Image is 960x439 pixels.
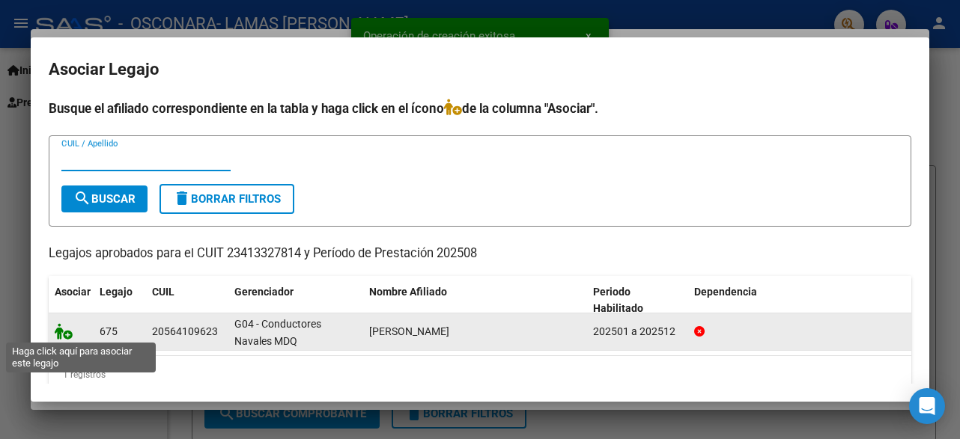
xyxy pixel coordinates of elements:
[49,276,94,325] datatable-header-cell: Asociar
[55,286,91,298] span: Asociar
[593,286,643,315] span: Periodo Habilitado
[49,356,911,393] div: 1 registros
[694,286,757,298] span: Dependencia
[73,192,136,206] span: Buscar
[688,276,912,325] datatable-header-cell: Dependencia
[152,323,218,340] div: 20564109623
[152,286,174,298] span: CUIL
[100,286,133,298] span: Legajo
[363,276,587,325] datatable-header-cell: Nombre Afiliado
[369,325,449,337] span: VALDES ALVARO
[593,323,682,340] div: 202501 a 202512
[61,185,148,212] button: Buscar
[173,189,191,207] mat-icon: delete
[160,184,294,214] button: Borrar Filtros
[146,276,228,325] datatable-header-cell: CUIL
[49,99,911,118] h4: Busque el afiliado correspondiente en la tabla y haga click en el ícono de la columna "Asociar".
[228,276,363,325] datatable-header-cell: Gerenciador
[49,245,911,263] p: Legajos aprobados para el CUIT 23413327814 y Período de Prestación 202508
[369,286,447,298] span: Nombre Afiliado
[73,189,91,207] mat-icon: search
[234,286,294,298] span: Gerenciador
[94,276,146,325] datatable-header-cell: Legajo
[173,192,281,206] span: Borrar Filtros
[234,318,321,347] span: G04 - Conductores Navales MDQ
[587,276,688,325] datatable-header-cell: Periodo Habilitado
[100,325,118,337] span: 675
[49,55,911,84] h2: Asociar Legajo
[909,388,945,424] div: Open Intercom Messenger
